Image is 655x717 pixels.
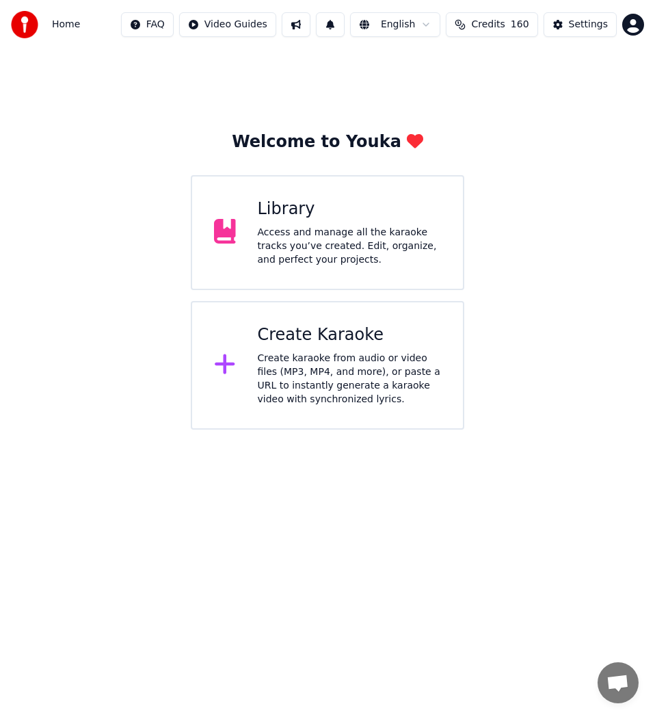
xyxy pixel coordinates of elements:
[511,18,529,31] span: 160
[258,198,442,220] div: Library
[52,18,80,31] span: Home
[471,18,505,31] span: Credits
[446,12,537,37] button: Credits160
[598,662,639,703] a: Open de chat
[258,324,442,346] div: Create Karaoke
[121,12,174,37] button: FAQ
[258,226,442,267] div: Access and manage all the karaoke tracks you’ve created. Edit, organize, and perfect your projects.
[569,18,608,31] div: Settings
[258,352,442,406] div: Create karaoke from audio or video files (MP3, MP4, and more), or paste a URL to instantly genera...
[232,131,423,153] div: Welcome to Youka
[11,11,38,38] img: youka
[544,12,617,37] button: Settings
[179,12,276,37] button: Video Guides
[52,18,80,31] nav: breadcrumb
